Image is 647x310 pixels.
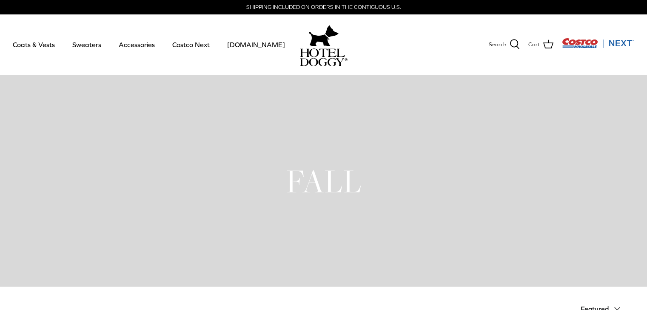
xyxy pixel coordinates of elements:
[5,30,63,59] a: Coats & Vests
[309,23,339,48] img: hoteldoggy.com
[562,43,634,50] a: Visit Costco Next
[165,30,217,59] a: Costco Next
[111,30,162,59] a: Accessories
[219,30,293,59] a: [DOMAIN_NAME]
[22,160,626,202] h1: FALL
[65,30,109,59] a: Sweaters
[300,48,348,66] img: hoteldoggycom
[562,38,634,48] img: Costco Next
[300,23,348,66] a: hoteldoggy.com hoteldoggycom
[489,40,506,49] span: Search
[528,39,553,50] a: Cart
[528,40,540,49] span: Cart
[489,39,520,50] a: Search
